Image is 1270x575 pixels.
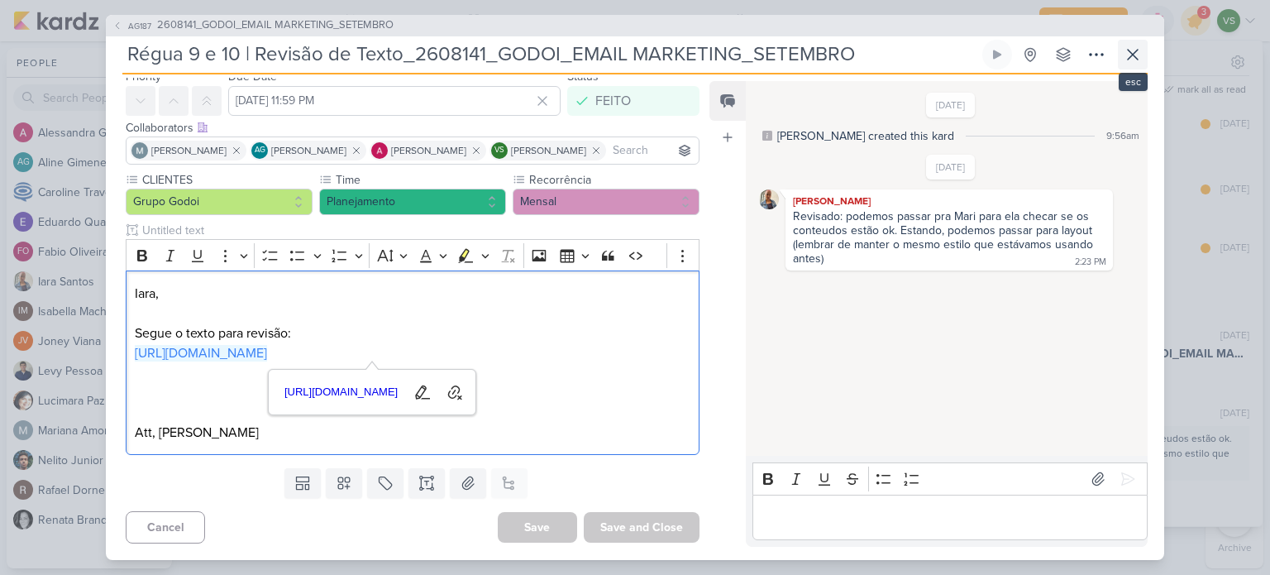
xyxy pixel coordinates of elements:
button: FEITO [567,86,699,116]
label: Recorrência [528,171,699,189]
p: Segue o texto para revisão: Att, [PERSON_NAME] [135,323,690,443]
div: Editor editing area: main [752,495,1148,540]
input: Select a date [228,86,561,116]
label: Status [567,69,599,84]
span: [PERSON_NAME] [271,143,346,158]
div: esc [1119,73,1148,91]
input: Untitled text [139,222,699,239]
button: Mensal [513,189,699,215]
div: FEITO [595,91,631,111]
button: Grupo Godoi [126,189,313,215]
div: 2:23 PM [1075,256,1106,269]
div: Editor toolbar [126,239,699,271]
div: Collaborators [126,119,699,137]
label: Priority [126,69,161,84]
div: Viviane Sousa [491,142,508,159]
img: Iara Santos [759,189,779,209]
label: Time [334,171,506,189]
input: Search [609,141,695,161]
div: 9:56am [1106,128,1139,143]
div: Editor editing area: main [126,271,699,455]
div: Start tracking [991,48,1004,61]
div: Editor toolbar [752,462,1148,495]
button: Cancel [126,511,205,544]
div: Revisado: podemos passar pra Mari para ela checar se os conteudos estão ok. Estando, podemos pass... [793,209,1096,266]
span: [PERSON_NAME] [391,143,466,158]
input: Untitled Kard [122,40,979,69]
span: [PERSON_NAME] [151,143,227,158]
p: Iara, [135,284,690,304]
span: [URL][DOMAIN_NAME] [279,382,403,402]
img: Alessandra Gomes [371,142,388,159]
label: CLIENTES [141,171,313,189]
div: [PERSON_NAME] [789,193,1110,209]
img: Mariana Amorim [131,142,148,159]
a: [URL][DOMAIN_NAME] [135,345,267,362]
button: Planejamento [319,189,506,215]
span: [PERSON_NAME] [511,143,586,158]
p: AG [255,146,265,155]
div: Aline Gimenez Graciano [251,142,268,159]
p: VS [494,146,504,155]
label: Due Date [228,69,277,84]
div: [PERSON_NAME] created this kard [777,127,954,145]
a: [URL][DOMAIN_NAME] [279,380,404,405]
